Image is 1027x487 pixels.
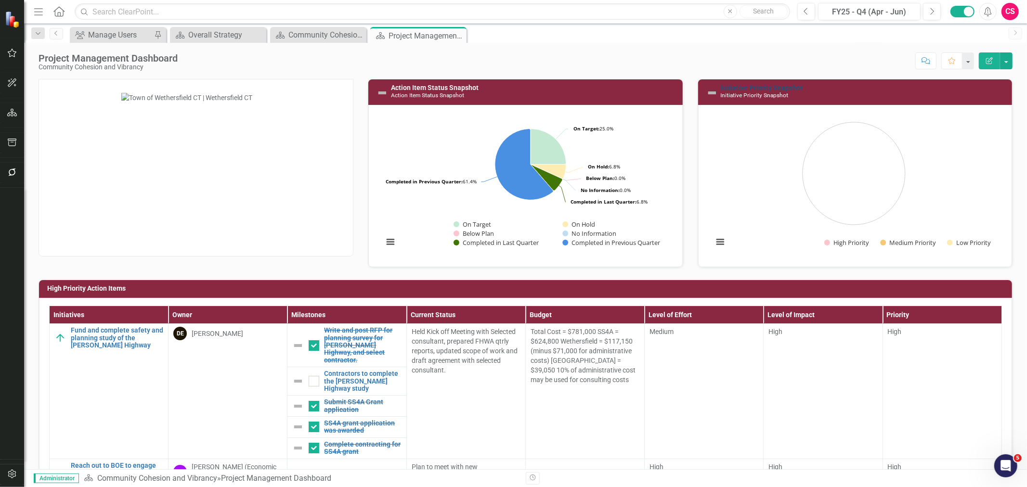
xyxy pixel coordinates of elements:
td: Double-Click to Edit Right Click for Context Menu [287,367,406,396]
img: Not Defined [292,375,304,387]
img: On Target [54,332,66,344]
tspan: Completed in Previous Quarter: [386,178,463,185]
text: Completed in Previous Quarter [572,238,661,247]
button: Show Low Priority [947,239,991,247]
text: Low Priority [956,238,991,247]
button: Show No Information [562,230,616,238]
a: Overall Strategy [172,29,264,41]
td: Double-Click to Edit [406,324,525,459]
td: Double-Click to Edit [764,324,883,459]
button: Show Completed in Previous Quarter [562,239,661,247]
div: [PERSON_NAME] [192,329,243,338]
a: Write and post RFP for planning survey for [PERSON_NAME] Highway, and select contractor. [324,327,401,364]
tspan: Completed in Last Quarter: [571,198,637,205]
text: No Information [572,229,617,238]
td: Double-Click to Edit Right Click for Context Menu [287,396,406,417]
span: Medium [650,328,674,335]
small: Initiative Priority Snapshot [721,92,789,99]
div: Community Cohesion and Vibrancy [39,64,178,71]
button: FY25 - Q4 (Apr - Jun) [818,3,921,20]
a: Submit SS4A Grant application [324,398,401,413]
td: Double-Click to Edit Right Click for Context Menu [287,324,406,367]
tspan: On Target: [573,125,599,132]
text: Completed in Last Quarter [463,238,539,247]
td: Double-Click to Edit Right Click for Context Menu [287,417,406,438]
a: SS4A grant application was awarded [324,420,401,435]
text: 0.0% [581,187,631,193]
text: 6.8% [571,198,648,205]
img: Not Defined [292,340,304,351]
button: Show Medium Priority [880,239,936,247]
iframe: Intercom live chat [994,454,1017,477]
button: View chart menu, Chart [714,235,727,248]
a: Reach out to BOE to engage high school students in volunteer opportunities [71,462,163,484]
img: Not Defined [292,400,304,412]
span: Search [753,7,774,15]
img: Not Defined [292,442,304,454]
span: Administrator [34,474,79,483]
button: Show Completed in Last Quarter [454,239,539,247]
path: Completed in Last Quarter, 3. [531,164,562,191]
button: CS [1001,3,1019,20]
text: Below Plan [463,229,494,238]
svg: Interactive chart [708,113,1000,257]
div: Chart. Highcharts interactive chart. [378,113,672,257]
td: Double-Click to Edit Right Click for Context Menu [50,324,169,459]
path: On Target, 11. [531,128,566,164]
input: Search ClearPoint... [75,3,790,20]
tspan: On Hold: [588,163,609,170]
span: 5 [1014,454,1022,462]
text: On Target [463,220,491,229]
span: High [888,463,902,471]
img: Not Defined [706,87,718,99]
a: Fund and complete safety and planning study of the [PERSON_NAME] Highway [71,327,163,349]
svg: Interactive chart [378,113,670,257]
td: Double-Click to Edit [169,324,287,459]
a: Action Item Status Snapshot [391,84,479,91]
a: Manage Users [72,29,152,41]
img: Town of Wethersfield CT | Wethersfield CT [121,93,271,243]
div: Community Cohesion and Vibrancy [288,29,364,41]
path: On Hold, 3. [531,164,566,179]
text: On Hold [572,220,596,229]
button: Show On Target [454,220,492,229]
a: Community Cohesion and Vibrancy [97,474,217,483]
div: Project Management Dashboard [39,53,178,64]
button: Search [740,5,788,18]
a: Initiative Priority Snapshot [721,84,803,91]
button: Show High Priority [824,239,870,247]
span: High [768,463,782,471]
small: Action Item Status Snapshot [391,92,464,99]
img: ClearPoint Strategy [5,11,22,28]
img: On Target [54,467,66,479]
text: 25.0% [573,125,613,132]
div: » [84,473,519,484]
td: Double-Click to Edit Right Click for Context Menu [287,437,406,459]
text: Medium Priority [889,238,936,247]
tspan: No Information: [581,187,620,193]
div: FY25 - Q4 (Apr - Jun) [821,6,917,18]
h3: High Priority Action Items [47,285,1007,292]
img: Not Defined [377,87,388,99]
span: High [650,463,663,471]
text: 61.4% [386,178,477,185]
span: High [888,328,902,335]
a: Contractors to complete the [PERSON_NAME] Highway study [324,370,401,392]
td: Double-Click to Edit [645,324,764,459]
text: High Priority [833,238,869,247]
path: Completed in Previous Quarter, 27. [495,128,553,200]
a: Complete contracting for SS4A grant [324,441,401,456]
text: 0.0% [586,175,625,181]
tspan: Below Plan: [586,175,614,181]
span: High [768,328,782,335]
div: GZ [173,465,187,478]
div: Project Management Dashboard [389,30,464,42]
span: Total Cost = $781,000 SS4A = $624,800 Wethersfield = $117,150 (minus $71,000 for administrative c... [531,328,636,384]
text: 6.8% [588,163,620,170]
div: [PERSON_NAME] (Economic Development) [192,462,282,481]
div: Manage Users [88,29,152,41]
td: Double-Click to Edit [525,324,644,459]
p: Held Kick off Meeting with Selected consultant, prepared FHWA qtrly reports, updated scope of wor... [412,327,520,375]
img: Not Defined [292,421,304,433]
